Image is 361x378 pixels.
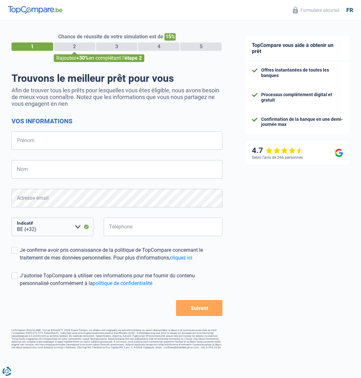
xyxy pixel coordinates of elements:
button: Formulaire sécurisé [289,5,343,15]
h1: Trouvons le meilleur prêt pour vous [12,72,222,84]
input: 401020304 [104,218,222,236]
span: +30% [76,55,89,61]
a: cliquez ici [170,255,192,261]
div: 4.7 [252,146,303,155]
h2: Vos informations [12,117,222,125]
div: 4 [138,42,180,51]
div: Rajoutez en complétant l' [54,54,144,62]
div: 3 [96,42,138,51]
button: Suivant [176,300,222,316]
span: 15% [164,33,176,41]
div: fr [346,7,353,14]
div: J'autorise TopCompare à utiliser ces informations pour me fournir du contenu personnalisé conform... [20,272,222,287]
p: Afin de trouver tous les prêts pour lesquelles vous êtes éligible, nous avons besoin de mieux vou... [12,87,222,107]
div: Confirmation de la banque en une demi-journée max [261,117,343,127]
div: Selon l’avis de 266 personnes [252,155,303,160]
footer: LorEmipsum Dolorsi AME, Con ad Elitsedd 9, 2008 Eiusm-Tempor, inc utlabor etd magnaaliq eni admin... [12,329,222,349]
div: 1 [12,42,53,51]
div: Offres instantanées de toutes les banques [261,67,343,78]
span: étape 2 [124,55,142,61]
a: politique de confidentialité [93,280,152,286]
div: TopCompare vous aide à obtenir un prêt [245,36,349,61]
span: Chance de réussite de votre simulation est de [58,34,163,40]
div: 2 [54,42,95,51]
img: TopCompare Logo [8,6,62,14]
div: Je confirme avoir pris connaissance de la politique de TopCompare concernant le traitement de mes... [20,246,222,262]
div: 5 [180,42,222,51]
div: Processus complètement digital et gratuit [261,92,343,103]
